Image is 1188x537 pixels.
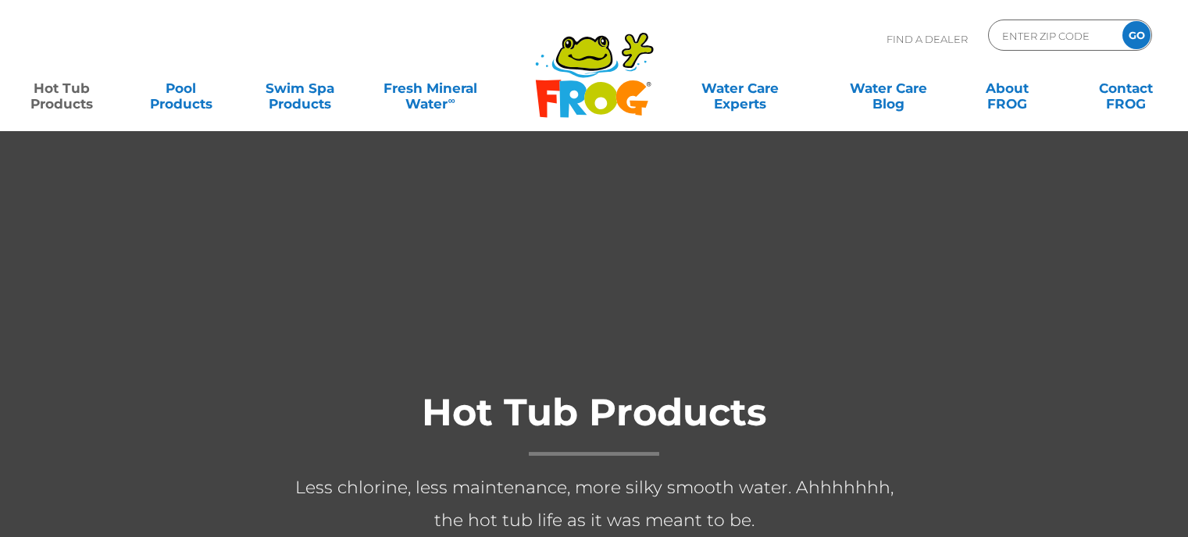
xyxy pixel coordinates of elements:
[1122,21,1151,49] input: GO
[1001,24,1106,47] input: Zip Code Form
[254,73,346,104] a: Swim SpaProducts
[887,20,968,59] p: Find A Dealer
[373,73,488,104] a: Fresh MineralWater∞
[961,73,1053,104] a: AboutFROG
[448,94,455,106] sup: ∞
[842,73,934,104] a: Water CareBlog
[282,471,907,537] p: Less chlorine, less maintenance, more silky smooth water. Ahhhhhhh, the hot tub life as it was me...
[665,73,815,104] a: Water CareExperts
[16,73,108,104] a: Hot TubProducts
[1080,73,1172,104] a: ContactFROG
[134,73,227,104] a: PoolProducts
[282,392,907,456] h1: Hot Tub Products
